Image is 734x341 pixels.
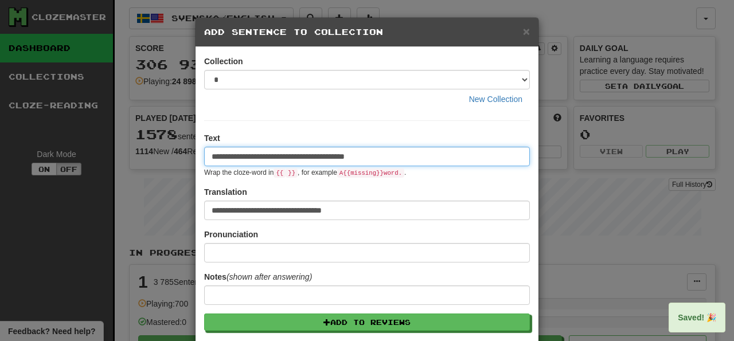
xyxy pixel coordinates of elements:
button: New Collection [462,89,530,109]
label: Notes [204,271,312,283]
button: Close [523,25,530,37]
em: (shown after answering) [227,272,312,281]
span: × [523,25,530,38]
code: A {{ missing }} word. [337,168,404,178]
button: Add to Reviews [204,313,530,331]
code: }} [286,168,298,178]
div: Saved! 🎉 [669,303,725,332]
label: Pronunciation [204,229,258,240]
h5: Add Sentence to Collection [204,26,530,38]
label: Text [204,132,220,144]
label: Collection [204,56,243,67]
small: Wrap the cloze-word in , for example . [204,168,406,177]
code: {{ [274,168,286,178]
label: Translation [204,186,247,198]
